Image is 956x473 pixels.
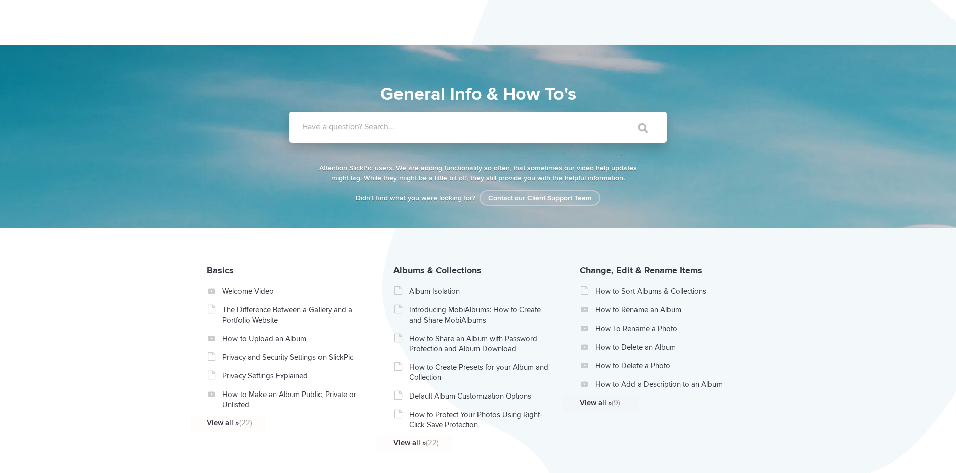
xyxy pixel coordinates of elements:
a: Privacy Settings Explained [222,371,365,381]
a: How to Protect Your Photos Using Right-Click Save Protection [409,410,551,430]
a: How To Rename a Photo [595,324,738,334]
a: View all »(22) [207,418,349,428]
a: Introducing MobiAlbums: How to Create and Share MobiAlbums [409,305,551,325]
a: The Difference Between a Gallery and a Portfolio Website [222,305,365,325]
a: How to Share an Album with Password Protection and Album Download [409,334,551,354]
p: Didn't find what you were looking for? [317,193,639,203]
a: Albums & Collections [393,265,482,276]
a: Album Isolation [409,286,551,296]
a: Default Album Customization Options [409,391,551,401]
a: Welcome Video [222,286,365,296]
input:  [617,116,659,140]
a: How to Delete a Photo [595,361,738,371]
a: View all »(22) [393,438,536,448]
a: Contact our Client Support Team [480,190,600,206]
a: Basics [207,265,234,276]
a: How to Make an Album Public, Private or Unlisted [222,389,365,410]
label: Have a question? Search... [302,122,680,132]
a: Change, Edit & Rename Items [580,265,702,276]
a: View all »(9) [580,398,722,408]
a: How to Rename an Album [595,305,738,315]
a: How to Upload an Album [222,334,365,344]
h1: General Info & How To's [244,81,712,108]
a: How to Sort Albums & Collections [595,286,738,296]
a: How to Create Presets for your Album and Collection [409,362,551,382]
a: Privacy and Security Settings on SlickPic [222,352,365,362]
a: How to Delete an Album [595,342,738,352]
p: Attention SlickPic users. We are adding functionality so often, that sometimes our video help upd... [317,163,639,183]
a: How to Add a Description to an Album [595,379,738,389]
